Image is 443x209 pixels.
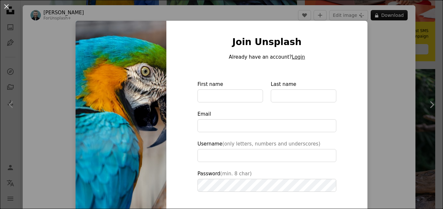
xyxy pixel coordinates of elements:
[220,171,252,177] span: (min. 8 char)
[198,179,336,192] input: Password(min. 8 char)
[198,149,336,162] input: Username(only letters, numbers and underscores)
[198,119,336,132] input: Email
[271,89,336,102] input: Last name
[198,140,336,162] label: Username
[198,36,336,48] h1: Join Unsplash
[198,89,263,102] input: First name
[222,141,320,147] span: (only letters, numbers and underscores)
[198,53,336,61] p: Already have an account?
[292,53,305,61] button: Login
[198,80,263,102] label: First name
[198,170,336,192] label: Password
[271,80,336,102] label: Last name
[198,110,336,132] label: Email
